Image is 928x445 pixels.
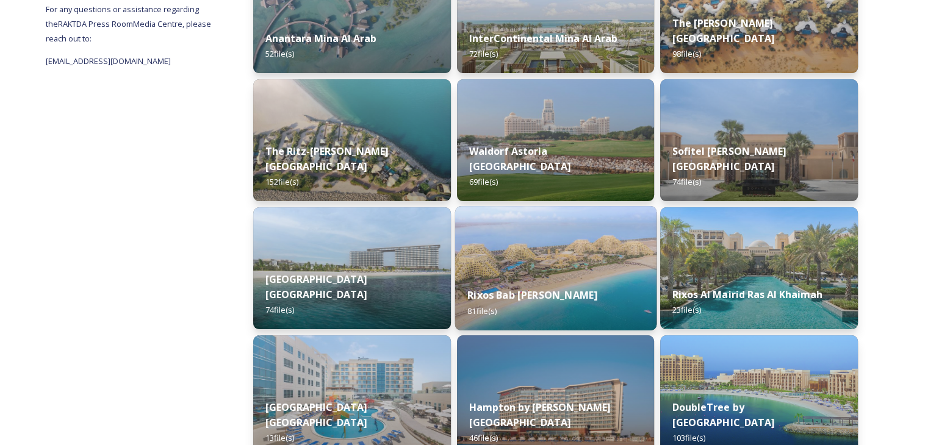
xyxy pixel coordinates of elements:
strong: DoubleTree by [GEOGRAPHIC_DATA] [672,400,774,429]
strong: InterContinental Mina Al Arab [469,32,617,45]
strong: Waldorf Astoria [GEOGRAPHIC_DATA] [469,144,571,173]
img: 78b6791c-afca-47d9-b215-0d5f683c3802.jpg [457,79,655,201]
img: a9ebf5a1-172b-4e0c-a824-34c24c466fca.jpg [660,79,858,201]
strong: [GEOGRAPHIC_DATA] [GEOGRAPHIC_DATA] [265,272,367,301]
span: 103 file(s) [672,432,705,443]
strong: The [PERSON_NAME] [GEOGRAPHIC_DATA] [672,16,774,45]
span: 74 file(s) [672,176,701,187]
strong: Sofitel [PERSON_NAME][GEOGRAPHIC_DATA] [672,144,786,173]
span: 46 file(s) [469,432,498,443]
strong: Rixos Bab [PERSON_NAME] [467,288,597,302]
span: 23 file(s) [672,304,701,315]
span: 74 file(s) [265,304,294,315]
strong: [GEOGRAPHIC_DATA] [GEOGRAPHIC_DATA] [265,400,367,429]
span: 69 file(s) [469,176,498,187]
strong: Hampton by [PERSON_NAME][GEOGRAPHIC_DATA] [469,400,611,429]
span: For any questions or assistance regarding the RAKTDA Press Room Media Centre, please reach out to: [46,4,211,44]
img: bbd0ffe6-73c8-4750-9b26-ac930e8e0144.jpg [455,206,656,330]
strong: Anantara Mina Al Arab [265,32,376,45]
span: 13 file(s) [265,432,294,443]
img: f7394c69-44d9-47a6-b400-a09558f9e5fa.jpg [660,207,858,329]
img: c7d2be27-70fd-421d-abbd-f019b6627207.jpg [253,79,451,201]
span: 81 file(s) [467,305,497,316]
span: 72 file(s) [469,48,498,59]
span: [EMAIL_ADDRESS][DOMAIN_NAME] [46,55,171,66]
span: 152 file(s) [265,176,298,187]
strong: The Ritz-[PERSON_NAME][GEOGRAPHIC_DATA] [265,144,389,173]
span: 98 file(s) [672,48,701,59]
img: 6edc04dc-fcfe-4364-8953-8c9ab957814d.jpg [253,207,451,329]
strong: Rixos Al Mairid Ras Al Khaimah [672,288,822,301]
span: 52 file(s) [265,48,294,59]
